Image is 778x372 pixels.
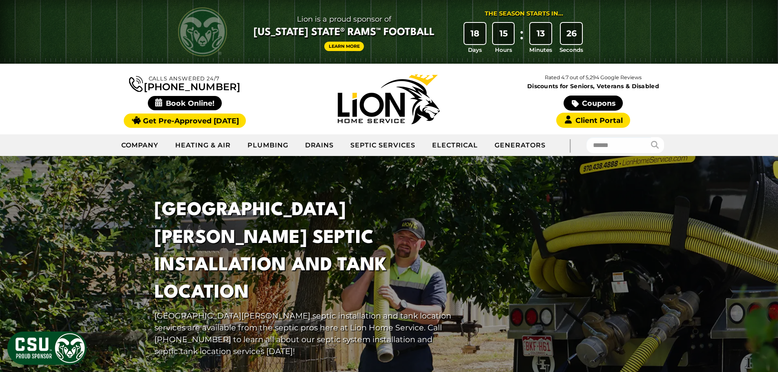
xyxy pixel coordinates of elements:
[564,96,622,111] a: Coupons
[468,46,482,54] span: Days
[154,197,452,307] h1: [GEOGRAPHIC_DATA][PERSON_NAME] Septic Installation And Tank Location
[491,73,695,82] p: Rated 4.7 out of 5,294 Google Reviews
[167,135,239,156] a: Heating & Air
[324,42,364,51] a: Learn More
[124,114,246,128] a: Get Pre-Approved [DATE]
[517,23,526,54] div: :
[560,46,583,54] span: Seconds
[239,135,297,156] a: Plumbing
[6,330,88,366] img: CSU Sponsor Badge
[342,135,424,156] a: Septic Services
[485,9,563,18] div: The Season Starts in...
[129,74,240,92] a: [PHONE_NUMBER]
[493,83,694,89] span: Discounts for Seniors, Veterans & Disabled
[464,23,486,44] div: 18
[530,23,551,44] div: 13
[154,310,452,357] p: [GEOGRAPHIC_DATA][PERSON_NAME] septic installation and tank location services are available from ...
[493,23,514,44] div: 15
[148,96,222,110] span: Book Online!
[556,113,630,128] a: Client Portal
[338,74,440,124] img: Lion Home Service
[254,13,435,26] span: Lion is a proud sponsor of
[529,46,552,54] span: Minutes
[554,134,586,156] div: |
[424,135,487,156] a: Electrical
[561,23,582,44] div: 26
[113,135,167,156] a: Company
[297,135,343,156] a: Drains
[178,7,227,56] img: CSU Rams logo
[486,135,554,156] a: Generators
[495,46,512,54] span: Hours
[254,26,435,40] span: [US_STATE] State® Rams™ Football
